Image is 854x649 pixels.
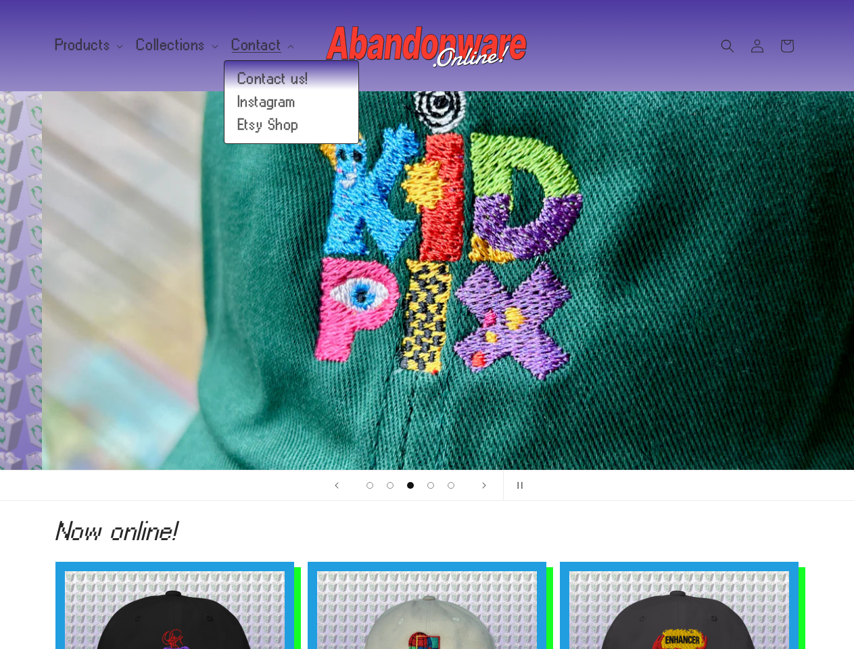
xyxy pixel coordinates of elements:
[137,39,206,51] span: Collections
[232,39,281,51] span: Contact
[55,39,111,51] span: Products
[400,475,421,496] button: Load slide 3 of 5
[421,475,441,496] button: Load slide 4 of 5
[224,31,300,59] summary: Contact
[55,520,799,542] h2: Now online!
[128,31,224,59] summary: Collections
[224,68,358,91] a: Contact us!
[326,19,529,73] img: Abandonware
[322,471,352,500] button: Previous slide
[469,471,499,500] button: Next slide
[224,91,358,114] a: Instagram
[503,471,533,500] button: Pause slideshow
[321,14,533,78] a: Abandonware
[224,114,358,137] a: Etsy Shop
[47,31,129,59] summary: Products
[360,475,380,496] button: Load slide 1 of 5
[380,475,400,496] button: Load slide 2 of 5
[713,31,742,61] summary: Search
[441,475,461,496] button: Load slide 5 of 5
